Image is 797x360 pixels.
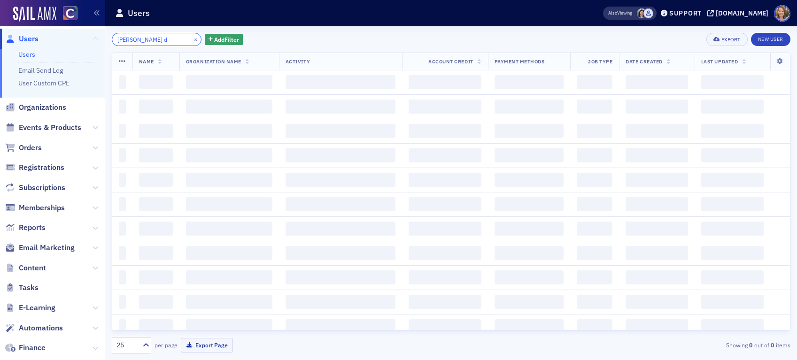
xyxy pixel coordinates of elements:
[19,283,39,293] span: Tasks
[186,222,272,236] span: ‌
[119,148,126,162] span: ‌
[707,10,772,16] button: [DOMAIN_NAME]
[495,173,564,187] span: ‌
[19,102,66,113] span: Organizations
[119,295,126,309] span: ‌
[409,246,481,260] span: ‌
[286,100,395,114] span: ‌
[409,222,481,236] span: ‌
[608,10,617,16] div: Also
[495,100,564,114] span: ‌
[409,319,481,333] span: ‌
[19,263,46,273] span: Content
[409,100,481,114] span: ‌
[119,319,126,333] span: ‌
[626,295,688,309] span: ‌
[286,295,395,309] span: ‌
[495,246,564,260] span: ‌
[626,75,688,89] span: ‌
[5,323,63,333] a: Automations
[186,270,272,284] span: ‌
[286,197,395,211] span: ‌
[577,295,612,309] span: ‌
[409,173,481,187] span: ‌
[701,222,764,236] span: ‌
[577,246,612,260] span: ‌
[495,319,564,333] span: ‌
[5,303,55,313] a: E-Learning
[626,173,688,187] span: ‌
[186,124,272,138] span: ‌
[428,58,473,65] span: Account Credit
[5,243,75,253] a: Email Marketing
[139,148,173,162] span: ‌
[409,124,481,138] span: ‌
[19,323,63,333] span: Automations
[186,173,272,187] span: ‌
[626,319,688,333] span: ‌
[139,197,173,211] span: ‌
[19,162,64,173] span: Registrations
[495,197,564,211] span: ‌
[626,100,688,114] span: ‌
[116,340,137,350] div: 25
[701,319,764,333] span: ‌
[5,102,66,113] a: Organizations
[409,197,481,211] span: ‌
[577,197,612,211] span: ‌
[637,8,647,18] span: Stacy Svendsen
[701,197,764,211] span: ‌
[286,246,395,260] span: ‌
[139,319,173,333] span: ‌
[5,343,46,353] a: Finance
[495,58,545,65] span: Payment Methods
[56,6,77,22] a: View Homepage
[186,75,272,89] span: ‌
[19,143,42,153] span: Orders
[139,173,173,187] span: ‌
[286,148,395,162] span: ‌
[19,303,55,313] span: E-Learning
[19,243,75,253] span: Email Marketing
[139,222,173,236] span: ‌
[128,8,150,19] h1: Users
[701,173,764,187] span: ‌
[701,295,764,309] span: ‌
[18,50,35,59] a: Users
[706,33,747,46] button: Export
[626,124,688,138] span: ‌
[409,148,481,162] span: ‌
[5,283,39,293] a: Tasks
[119,246,126,260] span: ‌
[748,341,754,349] strong: 0
[577,319,612,333] span: ‌
[286,75,395,89] span: ‌
[119,124,126,138] span: ‌
[577,100,612,114] span: ‌
[495,270,564,284] span: ‌
[119,173,126,187] span: ‌
[5,203,65,213] a: Memberships
[19,343,46,353] span: Finance
[588,58,612,65] span: Job Type
[701,75,764,89] span: ‌
[186,246,272,260] span: ‌
[18,66,63,75] a: Email Send Log
[5,263,46,273] a: Content
[214,35,239,44] span: Add Filter
[643,8,653,18] span: Piyali Chatterjee
[626,246,688,260] span: ‌
[608,10,632,16] span: Viewing
[5,183,65,193] a: Subscriptions
[119,222,126,236] span: ‌
[139,246,173,260] span: ‌
[701,148,764,162] span: ‌
[19,183,65,193] span: Subscriptions
[721,37,741,42] div: Export
[13,7,56,22] img: SailAMX
[139,295,173,309] span: ‌
[112,33,201,46] input: Search…
[701,246,764,260] span: ‌
[119,270,126,284] span: ‌
[495,124,564,138] span: ‌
